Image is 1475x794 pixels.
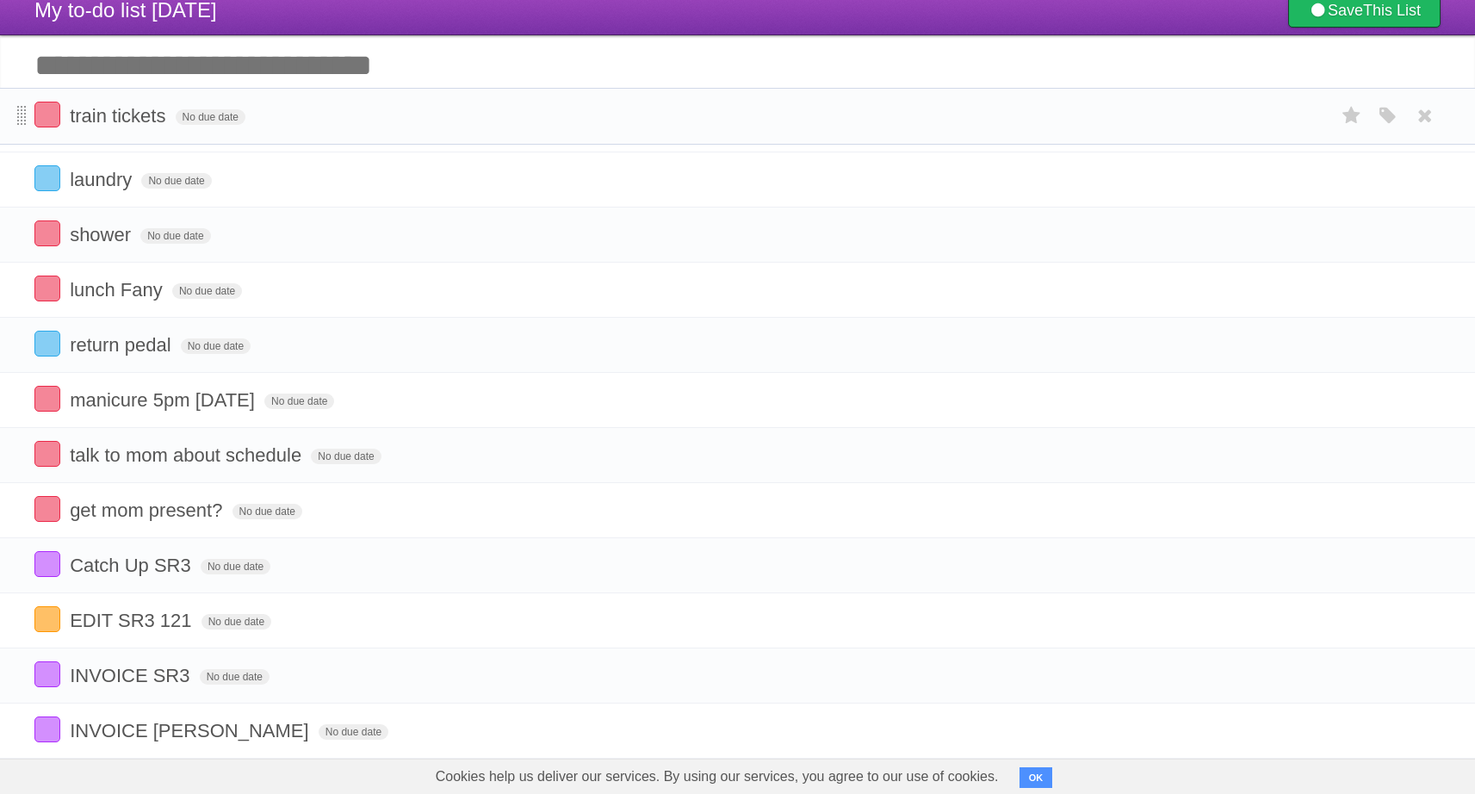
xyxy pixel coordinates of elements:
span: shower [70,224,135,245]
label: Done [34,441,60,467]
span: No due date [311,449,381,464]
label: Star task [1336,102,1368,130]
span: No due date [200,669,270,685]
label: Done [34,331,60,357]
span: No due date [141,173,211,189]
span: INVOICE [PERSON_NAME] [70,720,313,741]
span: laundry [70,169,136,190]
span: No due date [264,394,334,409]
span: No due date [176,109,245,125]
label: Done [34,102,60,127]
span: INVOICE SR3 [70,665,194,686]
label: Done [34,551,60,577]
span: get mom present? [70,499,226,521]
span: No due date [181,338,251,354]
label: Done [34,386,60,412]
b: This List [1363,2,1421,19]
label: Done [34,165,60,191]
label: Done [34,606,60,632]
span: No due date [319,724,388,740]
label: Done [34,496,60,522]
span: train tickets [70,105,170,127]
label: Done [34,661,60,687]
span: No due date [201,614,271,630]
span: Cookies help us deliver our services. By using our services, you agree to our use of cookies. [418,760,1016,794]
span: lunch Fany [70,279,167,301]
label: Done [34,716,60,742]
span: No due date [140,228,210,244]
span: manicure 5pm [DATE] [70,389,259,411]
span: No due date [232,504,302,519]
label: Done [34,220,60,246]
label: Done [34,276,60,301]
span: No due date [172,283,242,299]
span: No due date [201,559,270,574]
span: return pedal [70,334,175,356]
span: EDIT SR3 121 [70,610,195,631]
span: Catch Up SR3 [70,555,195,576]
button: OK [1019,767,1053,788]
span: talk to mom about schedule [70,444,306,466]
